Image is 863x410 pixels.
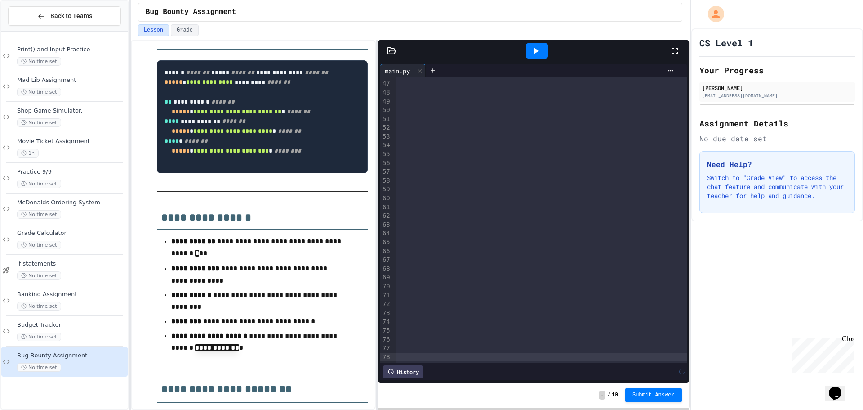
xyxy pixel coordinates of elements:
[17,271,61,280] span: No time set
[17,180,61,188] span: No time set
[17,260,126,268] span: If statements
[380,265,391,274] div: 68
[380,273,391,282] div: 69
[380,106,391,115] div: 50
[8,6,121,26] button: Back to Teams
[380,221,391,230] div: 63
[17,321,126,329] span: Budget Tracker
[699,64,855,77] h2: Your Progress
[380,247,391,256] div: 66
[171,24,199,36] button: Grade
[50,11,92,21] span: Back to Teams
[17,57,61,66] span: No time set
[380,150,391,159] div: 55
[380,185,391,194] div: 59
[380,79,391,88] div: 47
[17,363,61,372] span: No time set
[17,138,126,145] span: Movie Ticket Assignment
[702,92,852,99] div: [EMAIL_ADDRESS][DOMAIN_NAME]
[380,353,391,362] div: 78
[788,335,854,373] iframe: chat widget
[4,4,62,57] div: Chat with us now!Close
[380,291,391,300] div: 71
[17,46,126,54] span: Print() and Input Practice
[699,117,855,130] h2: Assignment Details
[380,229,391,238] div: 64
[699,133,855,144] div: No due date set
[146,7,236,18] span: Bug Bounty Assignment
[380,97,391,106] div: 49
[380,176,391,185] div: 58
[17,291,126,298] span: Banking Assignment
[380,203,391,212] div: 61
[380,344,391,353] div: 77
[17,149,39,158] span: 1h
[380,88,391,97] div: 48
[380,326,391,335] div: 75
[825,374,854,401] iframe: chat widget
[380,317,391,326] div: 74
[625,388,682,402] button: Submit Answer
[17,118,61,127] span: No time set
[380,167,391,176] div: 57
[17,199,126,207] span: McDonalds Ordering System
[17,77,126,84] span: Mad Lib Assignment
[380,123,391,132] div: 52
[380,238,391,247] div: 65
[380,194,391,203] div: 60
[17,302,61,311] span: No time set
[599,391,605,400] span: -
[380,256,391,265] div: 67
[383,365,423,378] div: History
[380,66,414,76] div: main.py
[380,282,391,291] div: 70
[380,309,391,318] div: 73
[380,335,391,344] div: 76
[612,392,618,399] span: 10
[607,392,610,399] span: /
[380,64,426,77] div: main.py
[17,352,126,360] span: Bug Bounty Assignment
[380,159,391,168] div: 56
[380,212,391,221] div: 62
[17,230,126,237] span: Grade Calculator
[17,241,61,249] span: No time set
[380,300,391,309] div: 72
[17,168,126,176] span: Practice 9/9
[707,173,847,200] p: Switch to "Grade View" to access the chat feature and communicate with your teacher for help and ...
[380,115,391,124] div: 51
[698,4,726,24] div: My Account
[380,141,391,150] div: 54
[707,159,847,170] h3: Need Help?
[17,210,61,219] span: No time set
[17,88,61,96] span: No time set
[138,24,169,36] button: Lesson
[702,84,852,92] div: [PERSON_NAME]
[17,107,126,115] span: Shop Game Simulator.
[699,36,753,49] h1: CS Level 1
[380,132,391,141] div: 53
[632,392,675,399] span: Submit Answer
[17,333,61,341] span: No time set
